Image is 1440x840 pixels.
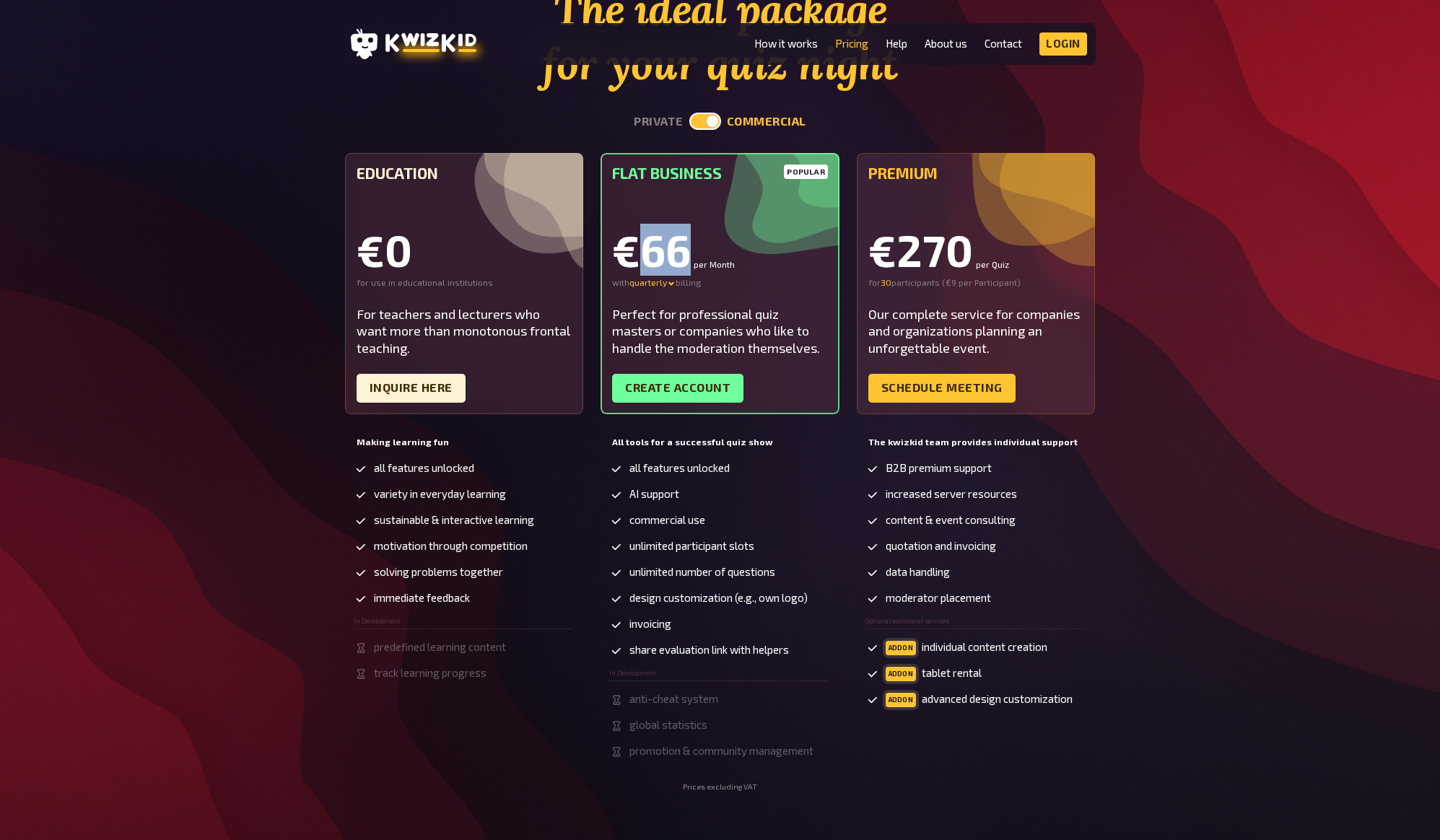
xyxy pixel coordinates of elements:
span: In Development [354,618,401,625]
span: Optional additional services [865,618,949,625]
span: all features unlocked [629,462,730,474]
span: variety in everyday learning [374,488,506,500]
div: Our complete service for companies and organizations planning an unforgettable event. [868,306,1084,356]
span: B2B premium support [886,462,992,474]
span: increased server resources [886,488,1017,500]
a: Schedule meeting [868,374,1016,403]
button: commercial [727,115,806,128]
div: quarterly [629,277,676,289]
span: predefined learning content [374,641,506,653]
div: Perfect for professional quiz masters or companies who like to handle the moderation themselves. [612,306,828,356]
div: €270 [868,228,1084,271]
span: content & event consulting [886,514,1016,526]
h5: All tools for a successful quiz show [612,437,828,447]
h5: Making learning fun [357,437,572,447]
a: Contact [985,38,1022,50]
span: motivation through competition [374,540,528,552]
span: AI support [629,488,679,500]
span: share evaluation link with helpers [629,644,789,656]
span: promotion & community management [629,745,813,757]
span: unlimited number of questions [629,566,775,578]
button: private [634,115,684,128]
span: individual content creation [886,641,1047,655]
h5: Flat Business [612,165,828,182]
span: unlimited participant slots [629,540,754,552]
span: immediate feedback [374,592,470,604]
a: Help [886,38,907,50]
span: tablet rental [886,667,982,681]
div: €66 [612,228,828,271]
input: 0 [881,277,891,289]
span: moderator placement [886,592,991,604]
span: track learning progress [374,667,486,679]
div: €0 [357,228,572,271]
a: Create account [612,374,743,403]
h5: Premium [868,165,1084,182]
h5: The kwizkid team provides individual support [868,437,1084,447]
div: For teachers and lecturers who want more than monotonous frontal teaching. [357,306,572,356]
div: for use in educational institutions [357,277,572,289]
a: Login [1039,32,1087,56]
small: Prices excluding VAT [683,782,757,792]
small: per Quiz [976,260,1009,268]
span: data handling [886,566,950,578]
span: In Development [609,670,656,677]
h5: Education [357,165,572,182]
a: Inquire here [357,374,466,403]
a: How it works [754,38,818,50]
span: sustainable & interactive learning [374,514,534,526]
small: per Month [694,260,735,268]
span: commercial use [629,514,705,526]
a: Pricing [835,38,868,50]
div: for participants ( €9 per Participant ) [868,277,1084,289]
div: with billing [612,277,828,289]
span: quotation and invoicing [886,540,996,552]
span: solving problems together [374,566,503,578]
span: global statistics [629,719,707,731]
span: advanced design customization [886,693,1073,707]
a: About us [925,38,967,50]
span: all features unlocked [374,462,474,474]
span: design customization (e.g., own logo) [629,592,808,604]
span: invoicing [629,618,671,630]
span: anti-cheat system [629,693,718,705]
